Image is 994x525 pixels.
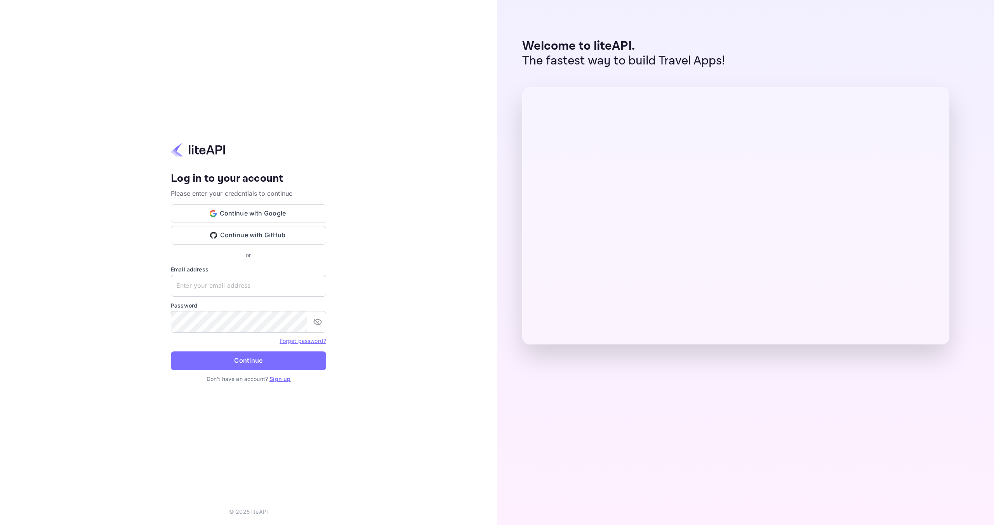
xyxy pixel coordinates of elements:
[171,375,326,383] p: Don't have an account?
[171,142,225,157] img: liteapi
[171,351,326,370] button: Continue
[522,54,725,68] p: The fastest way to build Travel Apps!
[310,314,325,330] button: toggle password visibility
[171,301,326,309] label: Password
[269,375,290,382] a: Sign up
[171,226,326,245] button: Continue with GitHub
[171,172,326,186] h4: Log in to your account
[171,189,326,198] p: Please enter your credentials to continue
[246,251,251,259] p: or
[280,337,326,344] a: Forget password?
[522,87,949,344] img: liteAPI Dashboard Preview
[229,508,268,516] p: © 2025 liteAPI
[171,265,326,273] label: Email address
[522,39,725,54] p: Welcome to liteAPI.
[171,204,326,223] button: Continue with Google
[171,275,326,297] input: Enter your email address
